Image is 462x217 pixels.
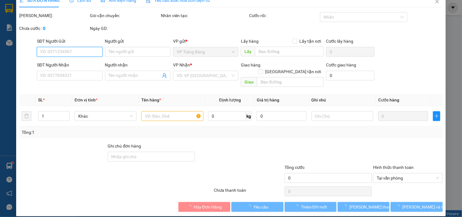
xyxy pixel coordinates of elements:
[241,39,259,44] span: Lấy hàng
[285,165,305,170] span: Tổng cước
[338,202,390,212] button: [PERSON_NAME] thay đổi
[326,39,354,44] label: Cước lấy hàng
[178,202,230,212] button: Hủy Đơn Hàng
[253,204,268,210] span: Yêu cầu
[309,94,376,106] th: Ghi chú
[37,62,102,68] div: SĐT Người Nhận
[326,47,375,57] input: Cước lấy hàng
[326,71,375,80] input: Cước giao hàng
[255,47,324,56] input: Dọc đường
[37,38,102,44] div: SĐT Người Gửi
[297,38,324,44] span: Lấy tận nơi
[38,98,43,102] span: SL
[16,33,75,38] span: -----------------------------------------
[241,77,257,87] span: Giao
[257,98,279,102] span: Giá trị hàng
[161,12,248,19] div: Nhân viên tạo:
[301,204,327,210] span: Thêm ĐH mới
[22,129,179,136] div: Tổng: 1
[141,111,203,121] input: VD: Bàn, Ghế
[285,202,337,212] button: Thêm ĐH mới
[13,44,37,48] span: 16:34:23 [DATE]
[232,202,284,212] button: Yêu cầu
[78,112,133,121] span: Khác
[108,152,195,162] input: Ghi chú đơn hàng
[294,205,301,209] span: loading
[19,25,89,32] div: Chưa cước :
[90,12,160,19] div: Gói vận chuyển:
[141,98,161,102] span: Tên hàng
[249,12,319,19] div: Cước rồi :
[187,205,194,209] span: loading
[263,68,324,75] span: [GEOGRAPHIC_DATA] tận nơi
[2,44,37,48] span: In ngày:
[177,47,235,56] span: VP Trảng Bàng
[219,98,241,102] span: Định lượng
[173,62,190,67] span: VP Nhận
[48,3,83,9] strong: ĐỒNG PHƯỚC
[378,98,399,102] span: Cước hàng
[373,165,414,170] label: Hình thức thanh toán
[403,204,445,210] span: [PERSON_NAME] và In
[246,111,252,121] span: kg
[90,25,160,32] div: Ngày GD:
[48,10,82,17] span: Bến xe [GEOGRAPHIC_DATA]
[22,111,31,121] button: delete
[241,62,261,67] span: Giao hàng
[241,47,255,56] span: Lấy
[343,205,349,209] span: loading
[43,26,45,31] b: 0
[312,111,373,121] input: Ghi Chú
[378,111,428,121] input: 0
[2,4,29,30] img: logo
[433,111,440,121] button: plus
[433,114,440,119] span: plus
[391,202,443,212] button: [PERSON_NAME] và In
[105,62,171,68] div: Người nhận
[349,204,398,210] span: [PERSON_NAME] thay đổi
[213,187,284,197] div: Chưa thanh toán
[48,27,75,31] span: Hotline: 19001152
[19,12,89,19] div: [PERSON_NAME]:
[377,173,439,183] span: Tại văn phòng
[396,205,403,209] span: loading
[194,204,222,210] span: Hủy Đơn Hàng
[2,39,65,43] span: [PERSON_NAME]:
[105,38,171,44] div: Người gửi
[75,98,97,102] span: Đơn vị tính
[162,73,167,78] span: user-add
[247,205,253,209] span: loading
[30,39,65,43] span: VPTrB1410250052
[48,18,84,26] span: 01 Võ Văn Truyện, KP.1, Phường 2
[173,38,238,44] div: VP gửi
[257,77,324,87] input: Dọc đường
[108,144,141,148] label: Ghi chú đơn hàng
[326,62,356,67] label: Cước giao hàng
